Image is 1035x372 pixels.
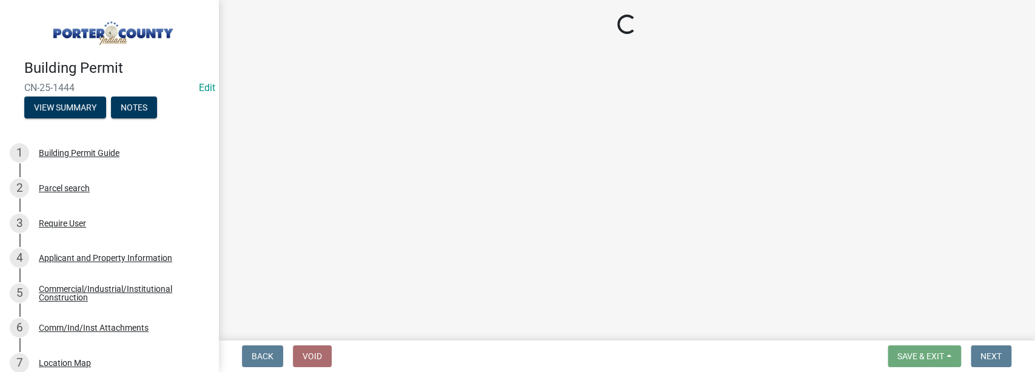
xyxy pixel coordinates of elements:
span: CN-25-1444 [24,82,194,93]
button: Void [293,345,332,367]
div: Comm/Ind/Inst Attachments [39,323,149,332]
button: Next [971,345,1011,367]
span: Save & Exit [897,351,944,361]
div: Parcel search [39,184,90,192]
wm-modal-confirm: Summary [24,103,106,113]
a: Edit [199,82,215,93]
button: Notes [111,96,157,118]
button: Back [242,345,283,367]
div: Require User [39,219,86,228]
h4: Building Permit [24,59,209,77]
wm-modal-confirm: Edit Application Number [199,82,215,93]
div: Building Permit Guide [39,149,119,157]
div: 2 [10,178,29,198]
img: Porter County, Indiana [24,13,199,47]
button: Save & Exit [888,345,961,367]
div: Commercial/Industrial/Institutional Construction [39,285,199,302]
wm-modal-confirm: Notes [111,103,157,113]
span: Back [252,351,273,361]
div: 3 [10,214,29,233]
div: 5 [10,283,29,303]
div: Applicant and Property Information [39,254,172,262]
div: 4 [10,248,29,268]
div: 6 [10,318,29,337]
div: 1 [10,143,29,163]
span: Next [980,351,1002,361]
div: Location Map [39,359,91,367]
button: View Summary [24,96,106,118]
